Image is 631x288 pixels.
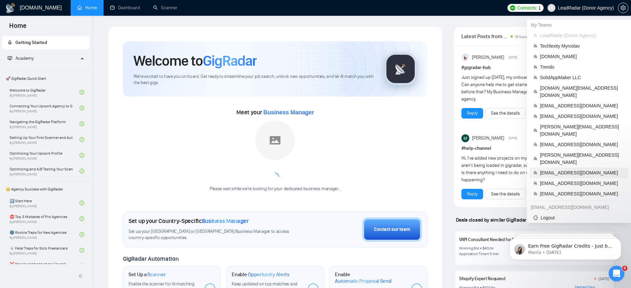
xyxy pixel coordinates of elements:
div: Winning Bid [459,246,479,251]
span: Automatic Proposal Send [335,278,391,284]
iframe: Intercom notifications message [500,224,631,270]
a: Welcome to GigRadarBy[PERSON_NAME] [10,85,80,100]
span: Connects: [517,4,537,11]
img: placeholder.png [255,121,295,160]
button: Reply [461,108,483,119]
span: Latest Posts from the GigRadar Community [461,32,509,40]
span: We're excited to have you on board. Get ready to streamline your job search, unlock new opportuni... [133,74,374,86]
span: Logout [533,214,624,221]
span: Deals closed by similar GigRadar users [453,214,542,226]
a: VAPI Consultant Needed for Custom Tools and Prompt Engineering [459,237,584,242]
span: 👑 Agency Success with GigRadar [3,183,89,196]
li: Getting Started [2,36,89,49]
span: check-circle [80,248,84,253]
span: Trendo [540,63,624,71]
span: Set up your [GEOGRAPHIC_DATA] or [GEOGRAPHIC_DATA] Business Manager to access country-specific op... [129,229,305,241]
span: Academy [8,55,34,61]
div: My Teams [527,20,631,30]
div: 5 min [490,251,499,256]
h1: Welcome to [133,52,257,70]
span: [PERSON_NAME][EMAIL_ADDRESS][DOMAIN_NAME] [540,123,624,138]
button: setting [618,3,628,13]
span: team [533,33,537,37]
span: [DOMAIN_NAME][EMAIL_ADDRESS][DOMAIN_NAME] [540,84,624,99]
h1: Enable [335,271,406,284]
span: Business Manager [202,217,249,225]
a: Connecting Your Upwork Agency to GigRadarBy[PERSON_NAME] [10,101,80,115]
span: [DATE] [508,135,517,141]
span: Techlexity Myroslav [540,42,624,50]
span: team [533,181,537,185]
div: Just signed up [DATE], my onboarding call is not till [DATE]. Can anyone help me to get started t... [461,74,578,103]
span: logout [533,215,538,220]
a: Optimizing Your Upwork ProfileBy[PERSON_NAME] [10,148,80,163]
div: Hi, I've added new projects on my upwork profile but those aren't being loaded in gigradar, so I ... [461,155,578,184]
span: LeadRadar (Donor Agency) [540,32,624,39]
span: check-circle [80,153,84,158]
button: Contact our team [362,217,422,242]
span: [PERSON_NAME] [472,135,504,142]
a: 1️⃣ Start HereBy[PERSON_NAME] [10,196,80,210]
span: check-circle [80,137,84,142]
span: loading [271,173,279,181]
a: ☠️ Fatal Traps for Solo FreelancersBy[PERSON_NAME] [10,243,80,257]
span: [PERSON_NAME][EMAIL_ADDRESS][DOMAIN_NAME] [540,151,624,166]
span: team [533,171,537,175]
span: [EMAIL_ADDRESS][DOMAIN_NAME] [540,180,624,187]
div: [DATE] [598,276,609,281]
span: Opportunity Alerts [248,271,290,278]
div: Contact our team [374,226,410,233]
span: GigRadar [203,52,257,70]
a: dashboardDashboard [110,5,140,11]
a: searchScanner [153,5,177,11]
a: Shopify Expert Required [459,276,505,281]
span: Home [4,21,32,35]
span: fund-projection-screen [8,56,12,60]
div: Application Time [459,251,486,256]
button: See the details [485,189,526,199]
a: setting [618,5,628,11]
h1: Set Up a [129,271,166,278]
span: [PERSON_NAME] [472,54,504,61]
a: Setting Up Your First Scanner and Auto-BidderBy[PERSON_NAME] [10,132,80,147]
span: [DOMAIN_NAME] [540,53,624,60]
span: Academy [15,55,34,61]
span: 🚀 GigRadar Quick Start [3,72,89,85]
span: check-circle [80,216,84,221]
span: check-circle [80,264,84,268]
span: check-circle [80,169,84,173]
span: Business Manager [263,109,314,116]
span: user [549,6,554,10]
span: 6 [622,266,627,271]
span: rocket [8,40,12,45]
span: team [533,44,537,48]
span: team [533,76,537,79]
span: [EMAIL_ADDRESS][DOMAIN_NAME] [540,113,624,120]
span: Getting Started [15,40,47,45]
span: team [533,157,537,161]
iframe: Intercom live chat [609,266,624,281]
img: Anisuzzaman Khan [461,54,469,61]
span: team [533,143,537,146]
span: 1 [538,4,541,11]
span: [DATE] [508,55,517,60]
span: team [533,104,537,108]
a: Reply [467,190,478,198]
a: ⛔ Top 3 Mistakes of Pro AgenciesBy[PERSON_NAME] [10,211,80,226]
a: Navigating the GigRadar PlatformBy[PERSON_NAME] [10,117,80,131]
img: Milan Stojanovic [461,134,469,142]
img: upwork-logo.png [510,5,515,11]
div: Please wait while we're looking for your dedicated business manager... [206,186,345,192]
h1: Set up your Country-Specific [129,217,249,225]
span: team [533,55,537,58]
span: 19 hours ago [515,34,537,39]
div: $ [482,246,485,251]
span: Meet your [236,109,314,116]
button: See the details [485,108,526,119]
img: logo [5,3,16,13]
h1: # help-channel [461,145,607,152]
h1: Enable [232,271,290,278]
